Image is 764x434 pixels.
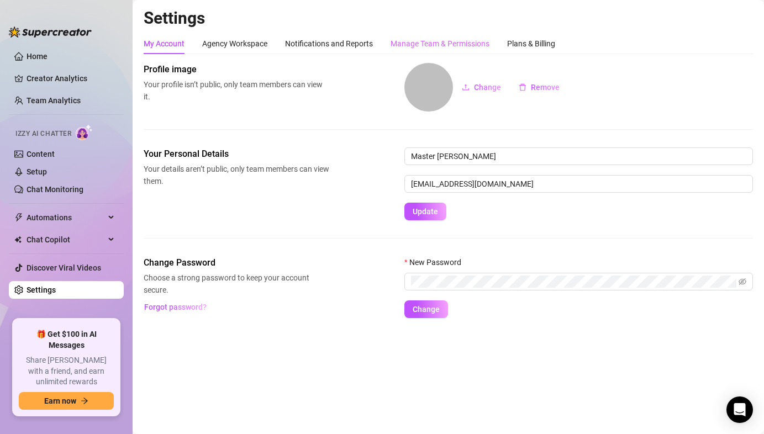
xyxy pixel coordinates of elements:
button: Forgot password? [144,298,207,316]
a: Settings [27,285,56,294]
img: AI Chatter [76,124,93,140]
span: upload [462,83,470,91]
div: Manage Team & Permissions [391,38,489,50]
span: Your profile isn’t public, only team members can view it. [144,78,329,103]
a: Team Analytics [27,96,81,105]
span: Izzy AI Chatter [15,129,71,139]
span: Automations [27,209,105,226]
input: Enter name [404,147,753,165]
a: Content [27,150,55,158]
button: Earn nowarrow-right [19,392,114,410]
span: 🎁 Get $100 in AI Messages [19,329,114,351]
span: Change Password [144,256,329,269]
img: Chat Copilot [14,236,22,244]
button: Change [453,78,510,96]
button: Change [404,300,448,318]
div: Agency Workspace [202,38,267,50]
input: New Password [411,276,736,288]
span: Profile image [144,63,329,76]
a: Creator Analytics [27,70,115,87]
a: Discover Viral Videos [27,263,101,272]
span: eye-invisible [739,278,746,285]
label: New Password [404,256,468,268]
button: Update [404,203,446,220]
div: Open Intercom Messenger [726,396,753,423]
a: Home [27,52,48,61]
a: Setup [27,167,47,176]
div: Notifications and Reports [285,38,373,50]
span: Choose a strong password to keep your account secure. [144,272,329,296]
span: thunderbolt [14,213,23,222]
div: Plans & Billing [507,38,555,50]
span: arrow-right [81,397,88,405]
img: logo-BBDzfeDw.svg [9,27,92,38]
span: Forgot password? [144,303,207,311]
h2: Settings [144,8,753,29]
span: Update [413,207,438,216]
input: Enter new email [404,175,753,193]
span: Share [PERSON_NAME] with a friend, and earn unlimited rewards [19,355,114,388]
span: delete [519,83,526,91]
span: Change [474,83,501,92]
span: Remove [531,83,560,92]
span: Chat Copilot [27,231,105,248]
span: Earn now [44,396,76,405]
span: Your Personal Details [144,147,329,161]
a: Chat Monitoring [27,185,83,194]
button: Remove [510,78,568,96]
span: Your details aren’t public, only team members can view them. [144,163,329,187]
div: My Account [144,38,185,50]
span: Change [413,305,440,314]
